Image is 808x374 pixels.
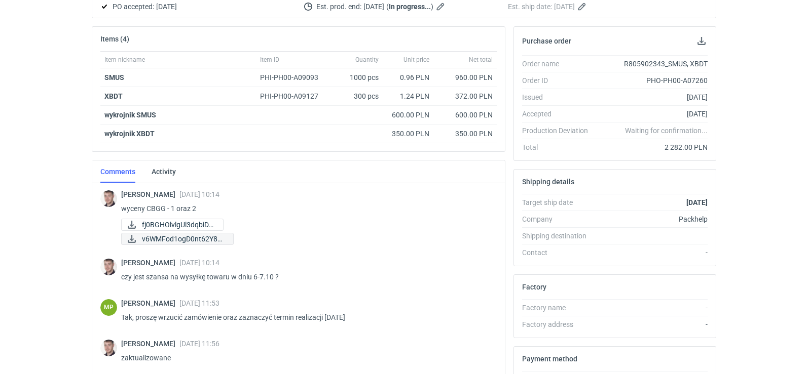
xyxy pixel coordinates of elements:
p: zaktualizowane [121,352,489,364]
button: Edit estimated production end date [435,1,448,13]
span: Item nickname [104,56,145,64]
div: Est. ship date: [508,1,708,13]
div: PHI-PH00-A09127 [260,91,328,101]
div: - [596,247,708,258]
div: 0.96 PLN [387,72,429,82]
div: Company [522,214,596,224]
div: Production Deviation [522,126,596,136]
span: [DATE] 11:56 [179,340,219,348]
div: Shipping destination [522,231,596,241]
div: Total [522,142,596,152]
em: ( [386,3,389,11]
span: Quantity [355,56,379,64]
div: - [596,319,708,329]
div: 600.00 PLN [437,110,493,120]
span: Unit price [403,56,429,64]
span: [DATE] [363,1,384,13]
div: Factory name [522,303,596,313]
div: - [596,303,708,313]
a: v6WMFod1ogD0nt62Y8gj... [121,233,234,245]
div: Target ship date [522,197,596,207]
div: PHI-PH00-A09093 [260,72,328,82]
div: Accepted [522,109,596,119]
span: [PERSON_NAME] [121,259,179,267]
button: Edit estimated shipping date [577,1,589,13]
span: fj0BGHOlvlgUl3dqbiDd... [142,219,215,230]
div: [DATE] [596,109,708,119]
em: ) [431,3,433,11]
img: Maciej Sikora [100,340,117,356]
a: Activity [152,160,176,183]
span: [DATE] 10:14 [179,259,219,267]
img: Maciej Sikora [100,259,117,275]
strong: [DATE] [686,198,708,206]
div: Order name [522,59,596,69]
p: wyceny CBGG - 1 oraz 2 [121,202,489,215]
div: PHO-PH00-A07260 [596,75,708,86]
strong: wykrojnik SMUS [104,111,156,119]
div: PO accepted: [100,1,300,13]
div: 1.24 PLN [387,91,429,101]
div: fj0BGHOlvlgUl3dqbiDdB1a9FXzsP63DuDCXKZGC (1).docx [121,219,223,231]
span: [PERSON_NAME] [121,340,179,348]
p: czy jest szansa na wysyłkę towaru w dniu 6-7.10 ? [121,271,489,283]
div: 960.00 PLN [437,72,493,82]
div: R805902343_SMUS, XBDT [596,59,708,69]
div: Factory address [522,319,596,329]
span: [DATE] 10:14 [179,190,219,198]
div: 2 282.00 PLN [596,142,708,152]
span: Item ID [260,56,279,64]
div: Order ID [522,75,596,86]
div: v6WMFod1ogD0nt62Y8gjOQZCtdm0PLRGXFdDEtnd.docx [121,233,223,245]
span: Net total [469,56,493,64]
button: Download PO [695,35,708,47]
span: [PERSON_NAME] [121,190,179,198]
h2: Payment method [522,355,577,363]
p: Tak, proszę wrzucić zamówienie oraz zaznaczyć termin realizacji [DATE] [121,311,489,323]
span: [PERSON_NAME] [121,299,179,307]
div: Est. prod. end: [304,1,504,13]
h2: Items (4) [100,35,129,43]
figcaption: MP [100,299,117,316]
div: [DATE] [596,92,708,102]
span: [DATE] [554,1,575,13]
span: [DATE] [156,1,177,13]
strong: In progress... [389,3,431,11]
div: Magdalena Polakowska [100,299,117,316]
h2: Purchase order [522,37,571,45]
span: [DATE] 11:53 [179,299,219,307]
a: fj0BGHOlvlgUl3dqbiDd... [121,219,224,231]
div: 372.00 PLN [437,91,493,101]
h2: Factory [522,283,546,291]
img: Maciej Sikora [100,190,117,207]
h2: Shipping details [522,178,574,186]
div: Contact [522,247,596,258]
div: Packhelp [596,214,708,224]
div: Issued [522,92,596,102]
strong: XBDT [104,92,123,100]
em: Waiting for confirmation... [625,126,708,136]
div: 350.00 PLN [437,129,493,139]
a: Comments [100,160,135,183]
div: 600.00 PLN [387,110,429,120]
strong: wykrojnik XBDT [104,130,155,138]
a: SMUS [104,73,124,81]
div: 1000 pcs [332,68,383,87]
div: 350.00 PLN [387,129,429,139]
span: v6WMFod1ogD0nt62Y8gj... [142,233,225,244]
div: 300 pcs [332,87,383,106]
